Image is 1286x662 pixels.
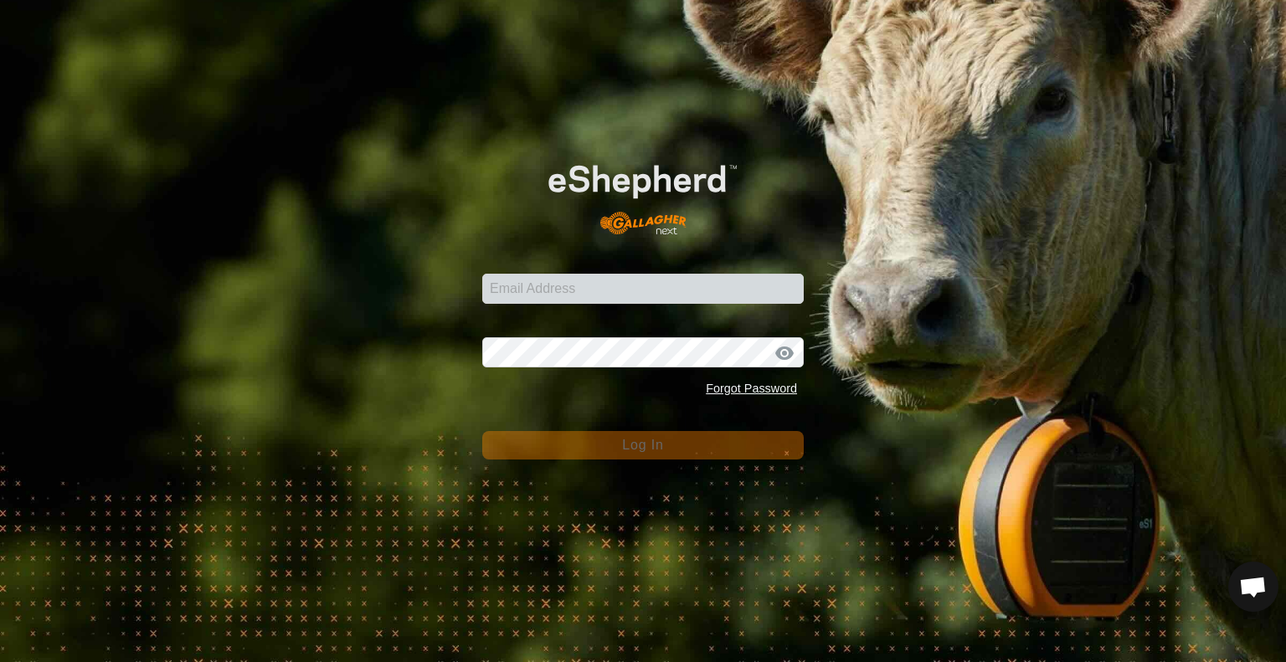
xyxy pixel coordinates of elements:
a: Forgot Password [706,382,797,395]
div: Open chat [1228,562,1278,612]
input: Email Address [482,274,804,304]
button: Log In [482,431,804,459]
span: Log In [622,438,663,452]
img: E-shepherd Logo [514,138,771,248]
